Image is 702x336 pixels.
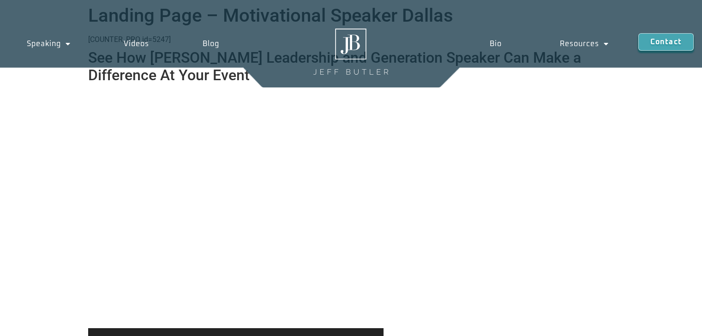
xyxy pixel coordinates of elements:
[88,92,504,325] iframe: Jeff Butler Demo 2022
[461,33,531,54] a: Bio
[650,38,682,46] span: Contact
[638,33,694,51] a: Contact
[176,33,246,54] a: Blog
[531,33,638,54] a: Resources
[461,33,638,54] nav: Menu
[97,33,176,54] a: Videos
